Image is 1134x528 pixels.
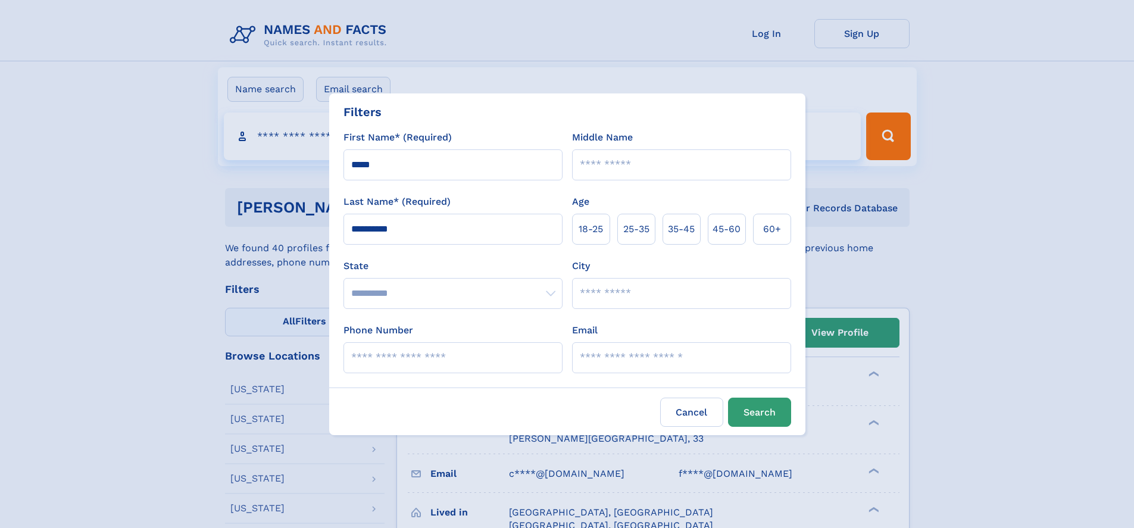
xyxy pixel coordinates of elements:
span: 35‑45 [668,222,695,236]
label: Cancel [660,398,723,427]
button: Search [728,398,791,427]
label: Phone Number [343,323,413,338]
label: Age [572,195,589,209]
label: First Name* (Required) [343,130,452,145]
div: Filters [343,103,382,121]
span: 18‑25 [579,222,603,236]
span: 25‑35 [623,222,649,236]
label: Last Name* (Required) [343,195,451,209]
label: Email [572,323,598,338]
span: 45‑60 [713,222,741,236]
label: City [572,259,590,273]
span: 60+ [763,222,781,236]
label: Middle Name [572,130,633,145]
label: State [343,259,563,273]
